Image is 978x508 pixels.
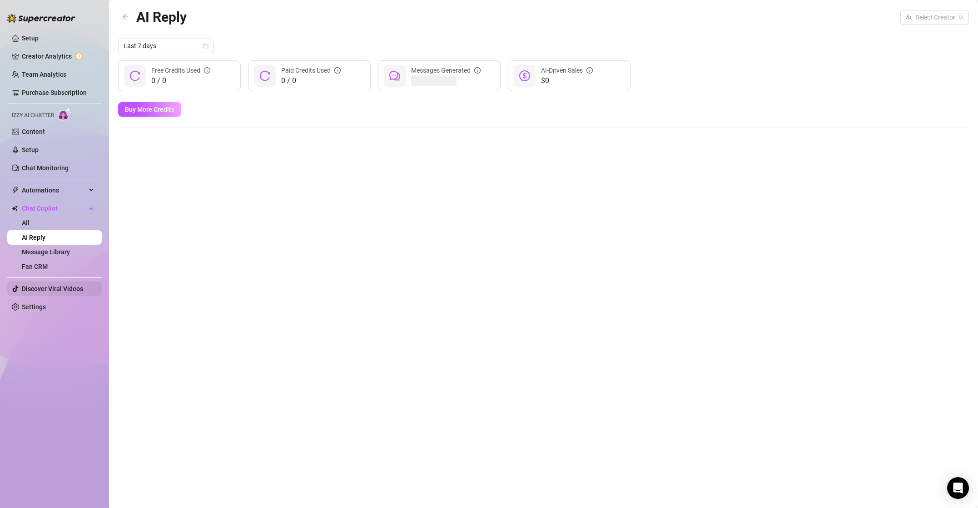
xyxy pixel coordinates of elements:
div: Messages Generated [411,65,481,75]
a: Purchase Subscription [22,89,87,96]
img: AI Chatter [58,108,72,121]
article: AI Reply [136,6,187,28]
a: Creator Analytics exclamation-circle [22,49,94,64]
span: $0 [541,75,593,86]
span: Last 7 days [124,39,208,53]
a: Fan CRM [22,263,48,270]
div: Free Credits Used [151,65,210,75]
a: Discover Viral Videos [22,285,83,292]
span: calendar [203,43,209,49]
span: 0 / 0 [281,75,341,86]
a: Settings [22,303,46,311]
span: Buy More Credits [125,106,174,113]
img: Chat Copilot [12,205,18,212]
div: Paid Credits Used [281,65,341,75]
a: All [22,219,30,227]
div: AI-Driven Sales [541,65,593,75]
span: 0 / 0 [151,75,210,86]
a: AI Reply [22,234,45,241]
span: Izzy AI Chatter [12,111,54,120]
a: Setup [22,146,39,153]
img: logo-BBDzfeDw.svg [7,14,75,23]
a: Content [22,128,45,135]
span: dollar-circle [519,70,530,81]
span: Chat Copilot [22,201,86,216]
div: Open Intercom Messenger [947,477,969,499]
button: Buy More Credits [118,102,181,117]
span: info-circle [474,67,481,74]
span: arrow-left [122,14,129,20]
span: info-circle [204,67,210,74]
a: Team Analytics [22,71,66,78]
span: info-circle [586,67,593,74]
span: Automations [22,183,86,197]
a: Message Library [22,248,70,256]
a: Setup [22,35,39,42]
span: thunderbolt [12,187,19,194]
span: comment [389,70,400,81]
span: info-circle [334,67,341,74]
span: reload [259,70,270,81]
span: team [958,15,964,20]
span: reload [129,70,140,81]
a: Chat Monitoring [22,164,69,172]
